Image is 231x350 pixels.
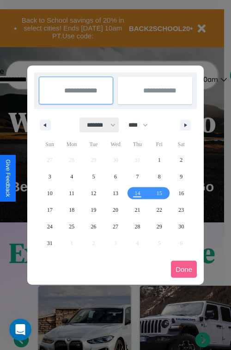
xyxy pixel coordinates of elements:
[134,185,140,202] span: 14
[180,168,182,185] span: 9
[91,185,97,202] span: 12
[157,185,162,202] span: 15
[127,202,148,218] button: 21
[148,137,170,152] span: Fri
[148,202,170,218] button: 22
[39,235,61,252] button: 31
[158,168,161,185] span: 8
[61,137,82,152] span: Mon
[180,152,182,168] span: 2
[170,218,192,235] button: 30
[148,168,170,185] button: 8
[69,202,74,218] span: 18
[134,202,140,218] span: 21
[170,137,192,152] span: Sat
[83,218,104,235] button: 26
[49,168,51,185] span: 3
[178,185,184,202] span: 16
[83,185,104,202] button: 12
[39,218,61,235] button: 24
[9,319,31,341] iframe: Intercom live chat
[170,168,192,185] button: 9
[69,185,74,202] span: 11
[127,137,148,152] span: Thu
[134,218,140,235] span: 28
[157,218,162,235] span: 29
[113,202,118,218] span: 20
[91,202,97,218] span: 19
[104,168,126,185] button: 6
[39,168,61,185] button: 3
[127,218,148,235] button: 28
[127,185,148,202] button: 14
[127,168,148,185] button: 7
[171,261,197,278] button: Done
[61,168,82,185] button: 4
[104,218,126,235] button: 27
[148,152,170,168] button: 1
[39,202,61,218] button: 17
[178,202,184,218] span: 23
[39,185,61,202] button: 10
[104,137,126,152] span: Wed
[39,137,61,152] span: Sun
[47,218,53,235] span: 24
[170,185,192,202] button: 16
[61,202,82,218] button: 18
[70,168,73,185] span: 4
[83,202,104,218] button: 19
[69,218,74,235] span: 25
[91,218,97,235] span: 26
[158,152,161,168] span: 1
[148,218,170,235] button: 29
[47,202,53,218] span: 17
[83,168,104,185] button: 5
[47,185,53,202] span: 10
[83,137,104,152] span: Tue
[148,185,170,202] button: 15
[113,218,118,235] span: 27
[47,235,53,252] span: 31
[114,168,117,185] span: 6
[104,185,126,202] button: 13
[61,218,82,235] button: 25
[136,168,139,185] span: 7
[5,160,11,197] div: Give Feedback
[113,185,118,202] span: 13
[170,152,192,168] button: 2
[61,185,82,202] button: 11
[157,202,162,218] span: 22
[104,202,126,218] button: 20
[178,218,184,235] span: 30
[92,168,95,185] span: 5
[170,202,192,218] button: 23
